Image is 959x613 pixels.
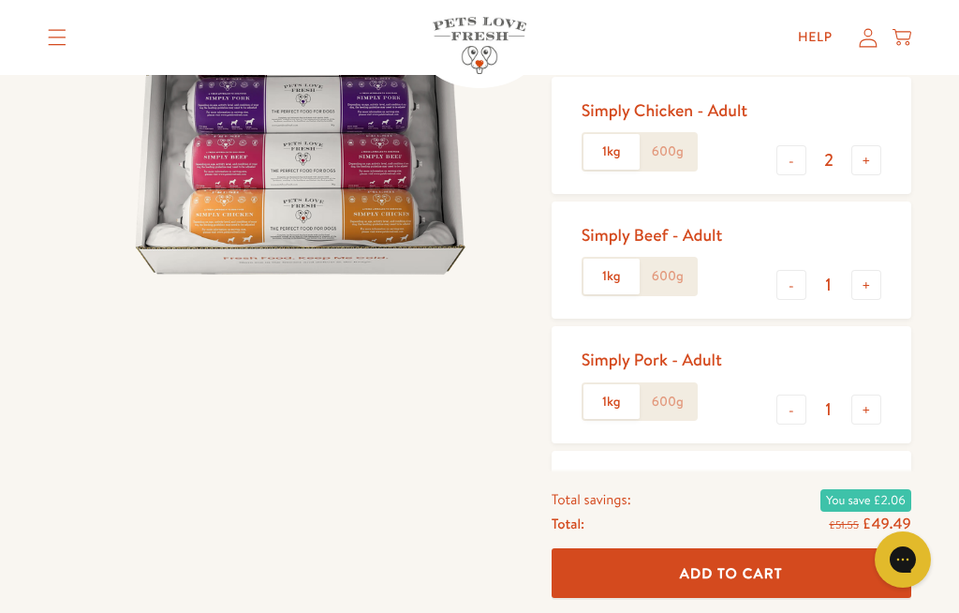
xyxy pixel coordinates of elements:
[552,512,584,536] span: Total:
[640,259,696,294] label: 600g
[820,489,911,512] span: You save £2.06
[552,487,631,512] span: Total savings:
[552,549,911,599] button: Add To Cart
[582,99,747,121] div: Simply Chicken - Adult
[776,395,806,425] button: -
[433,17,526,74] img: Pets Love Fresh
[583,134,640,170] label: 1kg
[851,145,881,175] button: +
[640,384,696,420] label: 600g
[851,270,881,300] button: +
[640,134,696,170] label: 600g
[776,145,806,175] button: -
[583,384,640,420] label: 1kg
[33,14,81,61] summary: Translation missing: en.sections.header.menu
[851,395,881,425] button: +
[863,514,911,534] span: £49.49
[865,525,940,594] iframe: Gorgias live chat messenger
[829,517,859,532] s: £51.55
[582,224,723,246] div: Simply Beef - Adult
[783,19,848,56] a: Help
[680,563,783,583] span: Add To Cart
[776,270,806,300] button: -
[582,349,722,370] div: Simply Pork - Adult
[583,259,640,294] label: 1kg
